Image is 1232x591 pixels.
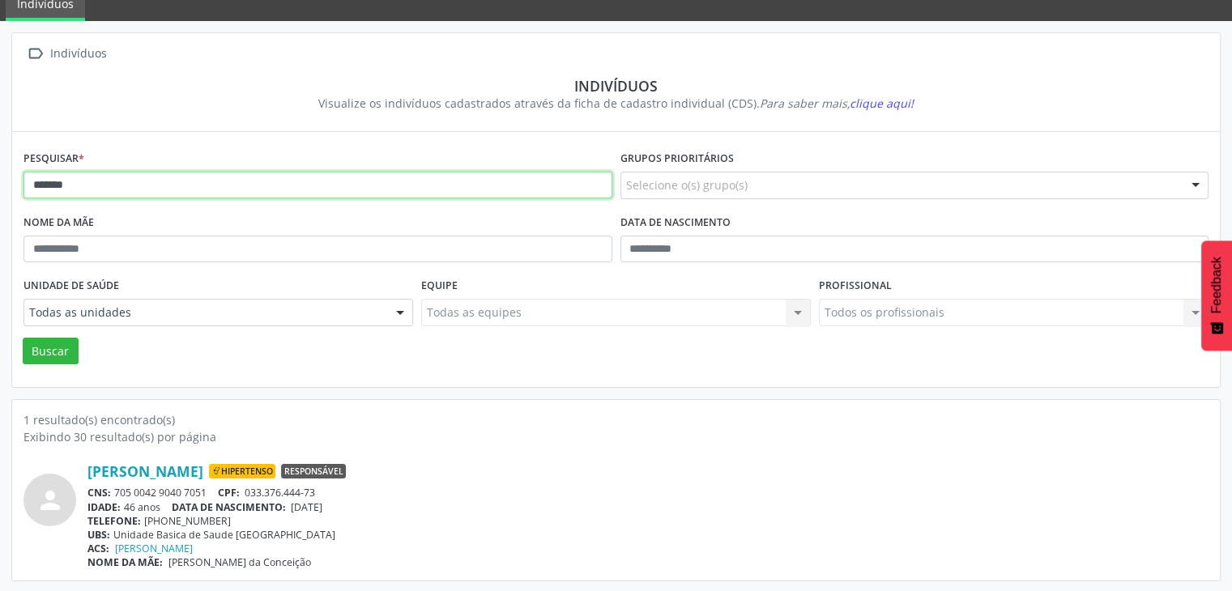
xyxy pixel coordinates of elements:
span: ACS: [87,542,109,555]
label: Equipe [421,274,458,299]
span: NOME DA MÃE: [87,555,163,569]
span: 033.376.444-73 [245,486,315,500]
span: DATA DE NASCIMENTO: [172,500,286,514]
label: Pesquisar [23,147,84,172]
div: Exibindo 30 resultado(s) por página [23,428,1209,445]
div: [PHONE_NUMBER] [87,514,1209,528]
div: 705 0042 9040 7051 [87,486,1209,500]
div: 46 anos [87,500,1209,514]
button: Feedback - Mostrar pesquisa [1201,240,1232,351]
span: CPF: [218,486,240,500]
span: clique aqui! [850,96,914,111]
a: [PERSON_NAME] [87,462,203,480]
label: Unidade de saúde [23,274,119,299]
span: CNS: [87,486,111,500]
button: Buscar [23,338,79,365]
span: Responsável [281,464,346,478]
div: Indivíduos [47,42,109,66]
span: UBS: [87,528,110,542]
div: Unidade Basica de Saude [GEOGRAPHIC_DATA] [87,528,1209,542]
span: Feedback [1209,257,1224,313]
label: Profissional [819,274,892,299]
a:  Indivíduos [23,42,109,66]
div: 1 resultado(s) encontrado(s) [23,411,1209,428]
i: Para saber mais, [760,96,914,111]
span: Todas as unidades [29,304,380,321]
span: [DATE] [291,500,322,514]
label: Grupos prioritários [620,147,734,172]
div: Visualize os indivíduos cadastrados através da ficha de cadastro individual (CDS). [35,95,1197,112]
div: Indivíduos [35,77,1197,95]
span: TELEFONE: [87,514,141,528]
a: [PERSON_NAME] [115,542,193,555]
span: [PERSON_NAME] da Conceição [168,555,311,569]
span: IDADE: [87,500,121,514]
label: Data de nascimento [620,210,731,236]
i: person [36,486,65,515]
label: Nome da mãe [23,210,94,236]
span: Selecione o(s) grupo(s) [626,176,748,193]
span: Hipertenso [209,464,275,478]
i:  [23,42,47,66]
